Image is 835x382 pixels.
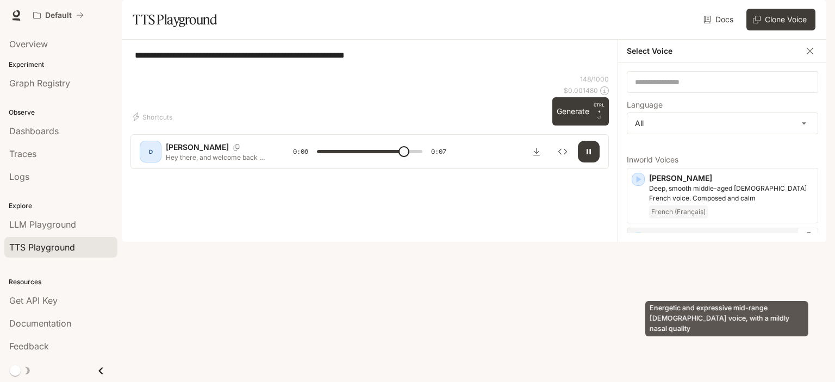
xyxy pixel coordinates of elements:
[627,156,818,164] p: Inworld Voices
[580,74,609,84] p: 148 / 1000
[552,141,574,162] button: Inspect
[649,233,813,243] p: [PERSON_NAME]
[802,232,813,241] button: Copy Voice ID
[133,9,217,30] h1: TTS Playground
[701,9,738,30] a: Docs
[649,173,813,184] p: [PERSON_NAME]
[594,102,605,121] p: ⏎
[142,143,159,160] div: D
[552,97,609,126] button: GenerateCTRL +⏎
[594,102,605,115] p: CTRL +
[293,146,308,157] span: 0:06
[564,86,598,95] p: $ 0.001480
[649,184,813,203] p: Deep, smooth middle-aged male French voice. Composed and calm
[627,113,818,134] div: All
[526,141,547,162] button: Download audio
[431,146,446,157] span: 0:07
[645,301,808,336] div: Energetic and expressive mid-range [DEMOGRAPHIC_DATA] voice, with a mildly nasal quality
[166,142,229,153] p: [PERSON_NAME]
[28,4,89,26] button: All workspaces
[649,205,708,218] span: French (Français)
[166,153,267,162] p: Hey there, and welcome back to the show! We've got a fascinating episode lined up [DATE], includi...
[130,108,177,126] button: Shortcuts
[229,144,244,151] button: Copy Voice ID
[627,101,663,109] p: Language
[746,9,815,30] button: Clone Voice
[45,11,72,20] p: Default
